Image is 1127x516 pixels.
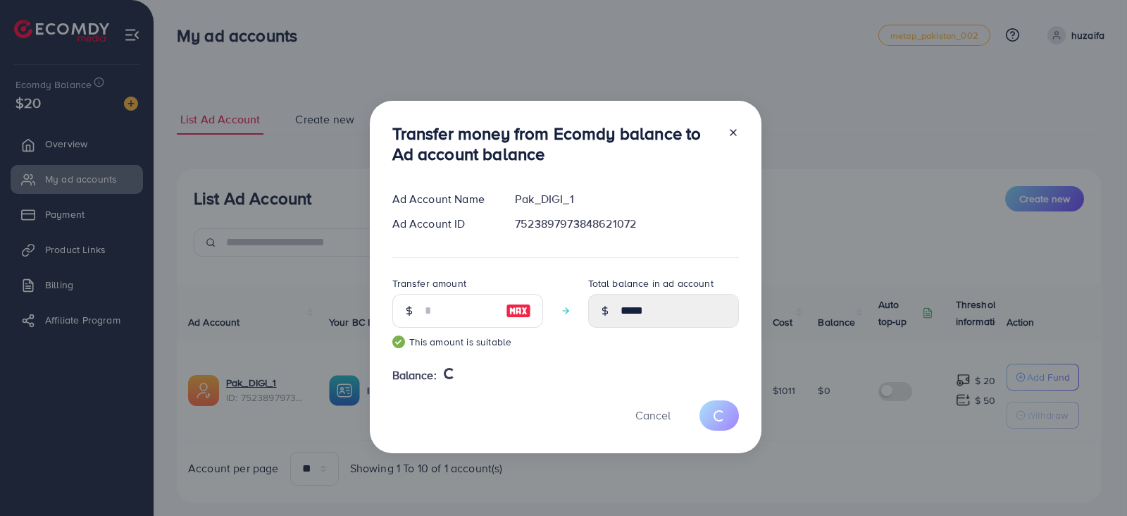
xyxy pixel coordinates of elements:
[504,216,749,232] div: 7523897973848621072
[392,336,405,348] img: guide
[381,216,504,232] div: Ad Account ID
[618,400,688,431] button: Cancel
[381,191,504,207] div: Ad Account Name
[504,191,749,207] div: Pak_DIGI_1
[635,407,671,423] span: Cancel
[392,276,466,290] label: Transfer amount
[392,335,543,349] small: This amount is suitable
[588,276,714,290] label: Total balance in ad account
[392,367,437,383] span: Balance:
[506,302,531,319] img: image
[392,123,716,164] h3: Transfer money from Ecomdy balance to Ad account balance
